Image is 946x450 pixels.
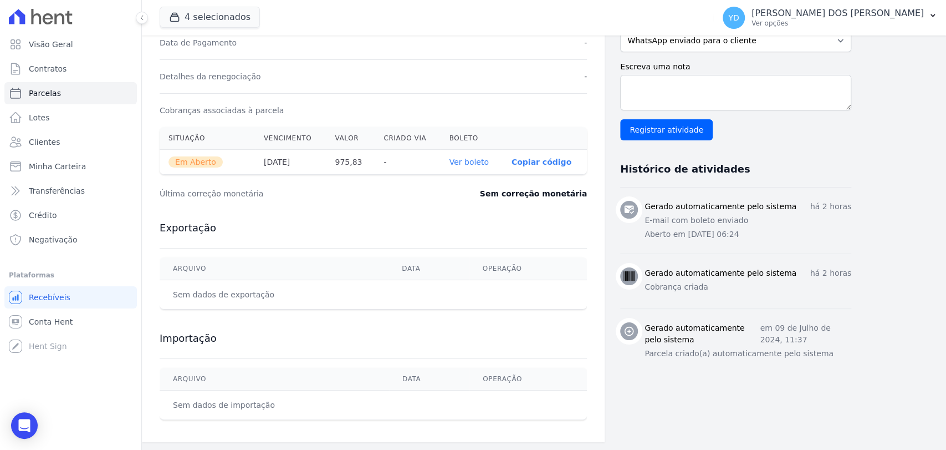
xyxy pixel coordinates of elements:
input: Registrar atividade [620,119,713,140]
dt: Detalhes da renegociação [160,71,261,82]
td: Sem dados de exportação [160,280,388,310]
th: 975,83 [326,150,375,175]
button: YD [PERSON_NAME] DOS [PERSON_NAME] Ver opções [714,2,946,33]
a: Visão Geral [4,33,137,55]
span: Negativação [29,234,78,245]
span: Em Aberto [168,156,223,168]
a: Clientes [4,131,137,153]
p: [PERSON_NAME] DOS [PERSON_NAME] [751,8,924,19]
dt: Última correção monetária [160,188,412,199]
th: Operação [469,257,587,280]
p: E-mail com boleto enviado [645,215,851,226]
a: Transferências [4,180,137,202]
button: 4 selecionados [160,7,260,28]
th: Boleto [441,127,503,150]
p: Aberto em [DATE] 06:24 [645,229,851,240]
th: Data [388,257,469,280]
a: Parcelas [4,82,137,104]
p: há 2 horas [810,267,851,279]
span: Recebíveis [29,292,70,303]
a: Lotes [4,107,137,129]
span: Parcelas [29,88,61,99]
dd: - [584,71,587,82]
h3: Importação [160,332,587,345]
th: - [375,150,440,175]
span: Conta Hent [29,316,73,327]
span: YD [728,14,739,22]
span: Contratos [29,63,67,74]
p: há 2 horas [810,201,851,213]
a: Ver boleto [449,158,489,166]
div: Open Intercom Messenger [11,412,38,439]
span: Visão Geral [29,39,73,50]
a: Conta Hent [4,311,137,333]
th: [DATE] [255,150,326,175]
th: Vencimento [255,127,326,150]
p: Parcela criado(a) automaticamente pelo sistema [645,348,851,360]
span: Transferências [29,185,85,196]
th: Arquivo [160,368,389,391]
a: Recebíveis [4,286,137,309]
a: Negativação [4,229,137,251]
span: Clientes [29,136,60,148]
h3: Histórico de atividades [620,163,750,176]
div: Plataformas [9,269,132,282]
dd: Sem correção monetária [480,188,587,199]
th: Operação [469,368,587,391]
td: Sem dados de importação [160,391,389,420]
th: Criado via [375,127,440,150]
a: Minha Carteira [4,155,137,178]
span: Crédito [29,210,57,221]
h3: Exportação [160,221,587,235]
p: em 09 de Julho de 2024, 11:37 [760,322,851,346]
h3: Gerado automaticamente pelo sistema [645,201,796,213]
th: Situação [160,127,255,150]
p: Ver opções [751,19,924,28]
span: Lotes [29,112,50,123]
span: Minha Carteira [29,161,86,172]
dt: Cobranças associadas à parcela [160,105,284,116]
label: Escreva uma nota [620,61,851,73]
dt: Data de Pagamento [160,37,237,48]
th: Arquivo [160,257,388,280]
th: Valor [326,127,375,150]
h3: Gerado automaticamente pelo sistema [645,267,796,279]
th: Data [389,368,469,391]
h3: Gerado automaticamente pelo sistema [645,322,760,346]
a: Contratos [4,58,137,80]
button: Copiar código [512,158,571,166]
dd: - [584,37,587,48]
a: Crédito [4,204,137,226]
p: Cobrança criada [645,281,851,293]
